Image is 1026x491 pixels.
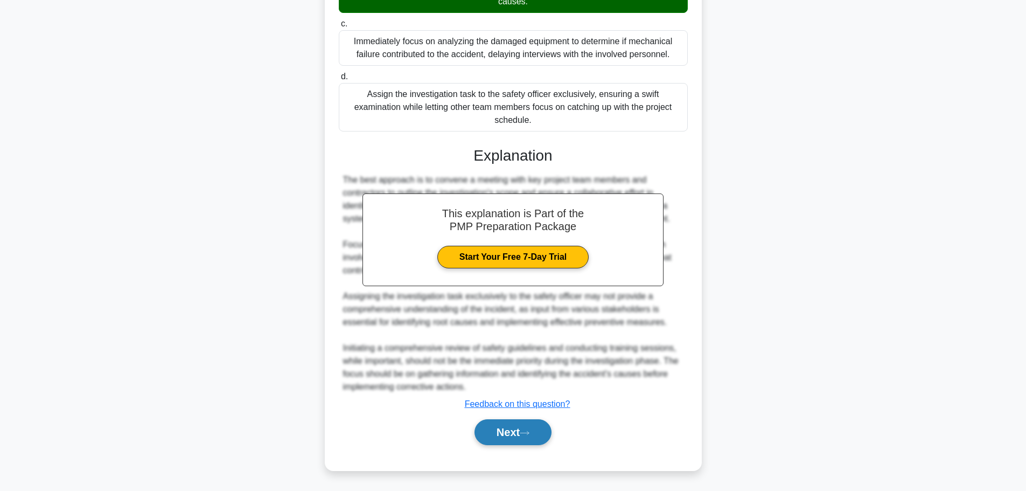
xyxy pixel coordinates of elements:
[343,174,683,393] div: The best approach is to convene a meeting with key project team members and contractors to outlin...
[339,83,688,132] div: Assign the investigation task to the safety officer exclusively, ensuring a swift examination whi...
[465,399,570,409] a: Feedback on this question?
[339,30,688,66] div: Immediately focus on analyzing the damaged equipment to determine if mechanical failure contribut...
[345,147,681,165] h3: Explanation
[341,19,347,28] span: c.
[474,419,552,445] button: Next
[437,246,589,268] a: Start Your Free 7-Day Trial
[341,72,348,81] span: d.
